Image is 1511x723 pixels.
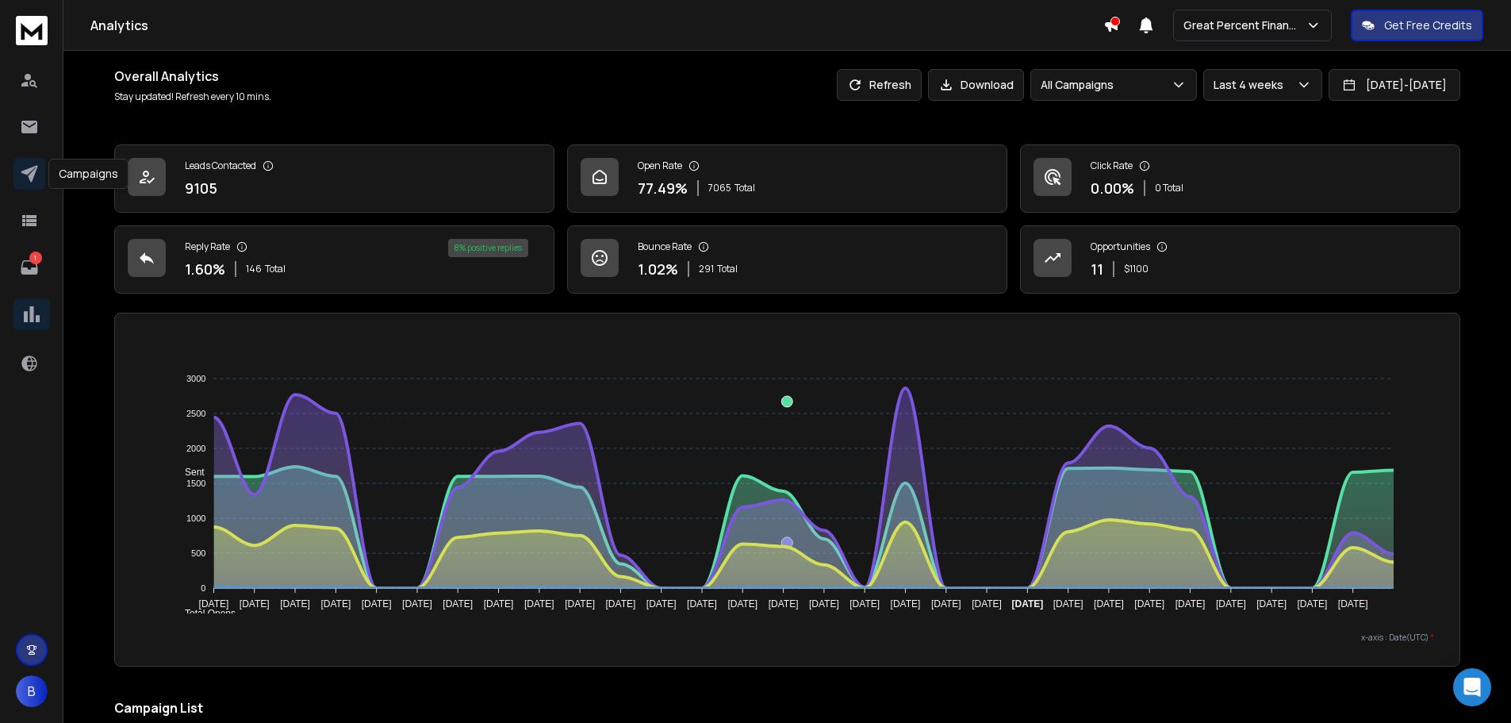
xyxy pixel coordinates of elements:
p: 0.00 % [1091,177,1134,199]
tspan: 1500 [186,479,205,488]
a: Leads Contacted9105 [114,144,554,213]
div: 8 % positive replies [448,239,528,257]
tspan: [DATE] [1298,598,1328,610]
button: B [16,675,48,707]
tspan: [DATE] [198,598,228,610]
tspan: [DATE] [320,598,351,610]
tspan: [DATE] [605,598,635,610]
p: Stay updated! Refresh every 10 mins. [114,90,271,103]
p: 9105 [185,177,217,199]
tspan: [DATE] [891,598,921,610]
button: Refresh [837,69,922,101]
tspan: [DATE] [1338,598,1368,610]
tspan: [DATE] [646,598,677,610]
tspan: [DATE] [240,598,270,610]
a: Click Rate0.00%0 Total [1020,144,1460,213]
tspan: [DATE] [280,598,310,610]
div: Open Intercom Messenger [1453,668,1491,706]
p: Click Rate [1091,160,1133,172]
p: $ 1100 [1124,263,1149,275]
tspan: [DATE] [931,598,961,610]
tspan: [DATE] [362,598,392,610]
tspan: [DATE] [809,598,839,610]
p: Get Free Credits [1384,17,1472,33]
tspan: [DATE] [1134,598,1164,610]
tspan: [DATE] [849,598,880,610]
p: Reply Rate [185,240,230,253]
tspan: 1000 [186,513,205,523]
p: Open Rate [638,160,682,172]
tspan: [DATE] [1256,598,1287,610]
p: 77.49 % [638,177,688,199]
h2: Campaign List [114,698,1460,717]
p: 0 Total [1155,182,1183,194]
a: Opportunities11$1100 [1020,225,1460,294]
p: Leads Contacted [185,160,256,172]
tspan: 0 [201,583,205,593]
span: Sent [173,467,205,478]
tspan: [DATE] [1012,598,1044,610]
a: 1 [13,252,45,283]
p: Last 4 weeks [1214,77,1290,93]
h1: Overall Analytics [114,67,271,86]
tspan: [DATE] [727,598,757,610]
tspan: [DATE] [769,598,799,610]
tspan: [DATE] [443,598,473,610]
tspan: 3000 [186,374,205,383]
tspan: 2500 [186,409,205,418]
tspan: [DATE] [687,598,717,610]
span: Total [734,182,755,194]
tspan: [DATE] [524,598,554,610]
p: x-axis : Date(UTC) [140,632,1434,644]
tspan: 500 [191,548,205,558]
button: Download [928,69,1024,101]
span: 146 [246,263,262,275]
p: Refresh [869,77,911,93]
a: Bounce Rate1.02%291Total [567,225,1007,294]
div: Campaigns [48,159,128,189]
tspan: [DATE] [1175,598,1206,610]
button: Get Free Credits [1351,10,1483,41]
span: Total Opens [173,608,236,619]
p: 1.60 % [185,258,225,280]
span: Total [265,263,286,275]
span: 7065 [708,182,731,194]
tspan: [DATE] [1053,598,1083,610]
p: Bounce Rate [638,240,692,253]
a: Reply Rate1.60%146Total8% positive replies [114,225,554,294]
tspan: [DATE] [972,598,1002,610]
span: Total [717,263,738,275]
span: 291 [699,263,714,275]
p: Opportunities [1091,240,1150,253]
tspan: [DATE] [1216,598,1246,610]
tspan: [DATE] [565,598,595,610]
tspan: [DATE] [484,598,514,610]
p: 1.02 % [638,258,678,280]
a: Open Rate77.49%7065Total [567,144,1007,213]
p: Great Percent Finance [1183,17,1306,33]
p: Download [961,77,1014,93]
tspan: [DATE] [402,598,432,610]
p: 11 [1091,258,1103,280]
tspan: 2000 [186,444,205,453]
img: logo [16,16,48,45]
p: 1 [29,252,42,264]
p: All Campaigns [1041,77,1120,93]
button: [DATE]-[DATE] [1329,69,1460,101]
h1: Analytics [90,16,1103,35]
tspan: [DATE] [1094,598,1124,610]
